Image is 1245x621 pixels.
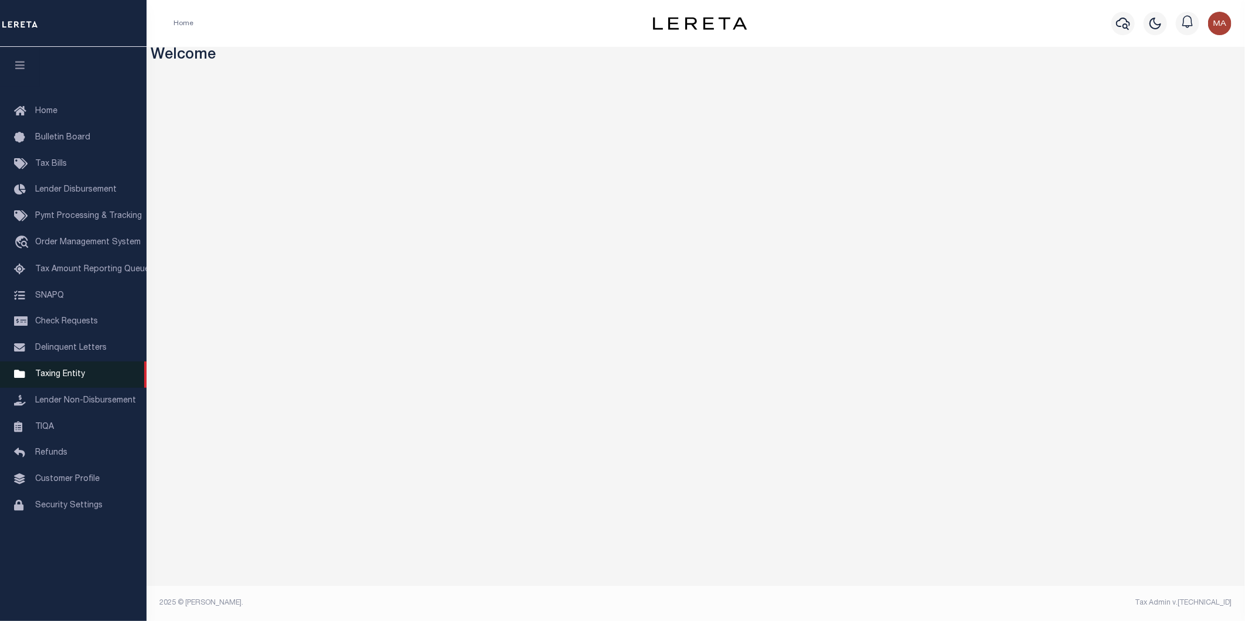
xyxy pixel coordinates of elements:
div: Tax Admin v.[TECHNICAL_ID] [705,598,1232,608]
span: Check Requests [35,318,98,326]
span: Order Management System [35,238,141,247]
span: Home [35,107,57,115]
div: 2025 © [PERSON_NAME]. [151,598,696,608]
img: svg+xml;base64,PHN2ZyB4bWxucz0iaHR0cDovL3d3dy53My5vcmcvMjAwMC9zdmciIHBvaW50ZXItZXZlbnRzPSJub25lIi... [1208,12,1232,35]
span: SNAPQ [35,291,64,299]
span: Tax Amount Reporting Queue [35,265,149,274]
h3: Welcome [151,47,1241,65]
span: Lender Disbursement [35,186,117,194]
span: Tax Bills [35,160,67,168]
li: Home [174,18,193,29]
span: Refunds [35,449,67,457]
img: logo-dark.svg [653,17,747,30]
span: Pymt Processing & Tracking [35,212,142,220]
span: Lender Non-Disbursement [35,397,136,405]
span: Customer Profile [35,475,100,483]
span: Security Settings [35,501,103,510]
span: TIQA [35,422,54,431]
span: Bulletin Board [35,134,90,142]
i: travel_explore [14,236,33,251]
span: Taxing Entity [35,370,85,378]
span: Delinquent Letters [35,344,107,352]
